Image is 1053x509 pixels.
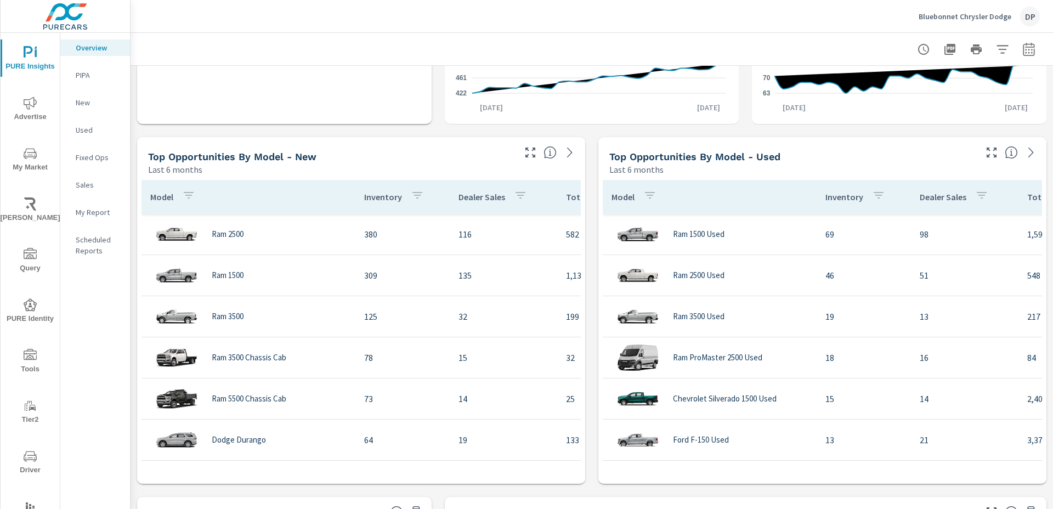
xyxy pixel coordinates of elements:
[456,74,467,82] text: 461
[472,102,511,113] p: [DATE]
[4,298,56,325] span: PURE Identity
[60,94,130,111] div: New
[155,341,199,374] img: glamour
[148,151,316,162] h5: Top Opportunities by Model - New
[566,433,682,446] p: 133
[612,191,635,202] p: Model
[4,399,56,426] span: Tier2
[920,228,1010,241] p: 98
[364,351,441,364] p: 78
[566,191,638,202] p: Total Market Sales
[919,12,1011,21] p: Bluebonnet Chrysler Dodge
[76,152,121,163] p: Fixed Ops
[212,229,244,239] p: Ram 2500
[673,394,777,404] p: Chevrolet Silverado 1500 Used
[566,351,682,364] p: 32
[76,42,121,53] p: Overview
[616,341,660,374] img: glamour
[456,89,467,97] text: 422
[939,38,961,60] button: "Export Report to PDF"
[212,312,244,321] p: Ram 3500
[616,259,660,292] img: glamour
[364,310,441,323] p: 125
[825,269,902,282] p: 46
[4,46,56,73] span: PURE Insights
[364,191,402,202] p: Inventory
[673,270,724,280] p: Ram 2500 Used
[212,394,286,404] p: Ram 5500 Chassis Cab
[155,218,199,251] img: glamour
[920,310,1010,323] p: 13
[566,269,682,282] p: 1,137
[76,207,121,218] p: My Report
[4,349,56,376] span: Tools
[76,125,121,135] p: Used
[522,144,539,161] button: Make Fullscreen
[155,259,199,292] img: glamour
[364,228,441,241] p: 380
[60,231,130,259] div: Scheduled Reports
[673,229,724,239] p: Ram 1500 Used
[616,218,660,251] img: glamour
[920,191,966,202] p: Dealer Sales
[544,146,557,159] span: Find the biggest opportunities within your model lineup by seeing how each model is selling in yo...
[673,312,724,321] p: Ram 3500 Used
[825,351,902,364] p: 18
[458,228,548,241] p: 116
[60,149,130,166] div: Fixed Ops
[60,177,130,193] div: Sales
[76,97,121,108] p: New
[763,59,771,67] text: 77
[566,310,682,323] p: 199
[609,163,664,176] p: Last 6 months
[616,300,660,333] img: glamour
[825,310,902,323] p: 19
[364,269,441,282] p: 309
[76,179,121,190] p: Sales
[920,392,1010,405] p: 14
[155,382,199,415] img: glamour
[212,353,286,363] p: Ram 3500 Chassis Cab
[763,89,771,97] text: 63
[920,433,1010,446] p: 21
[458,310,548,323] p: 32
[1018,38,1040,60] button: Select Date Range
[825,392,902,405] p: 15
[566,228,682,241] p: 582
[60,204,130,220] div: My Report
[775,102,813,113] p: [DATE]
[965,38,987,60] button: Print Report
[456,59,467,67] text: 499
[60,122,130,138] div: Used
[4,197,56,224] span: [PERSON_NAME]
[364,392,441,405] p: 73
[458,269,548,282] p: 135
[825,191,863,202] p: Inventory
[60,39,130,56] div: Overview
[983,144,1000,161] button: Make Fullscreen
[616,382,660,415] img: glamour
[155,300,199,333] img: glamour
[4,97,56,123] span: Advertise
[212,435,266,445] p: Dodge Durango
[76,234,121,256] p: Scheduled Reports
[4,248,56,275] span: Query
[458,392,548,405] p: 14
[689,102,728,113] p: [DATE]
[825,433,902,446] p: 13
[561,144,579,161] a: See more details in report
[458,433,548,446] p: 19
[992,38,1014,60] button: Apply Filters
[763,75,771,82] text: 70
[920,351,1010,364] p: 16
[1020,7,1040,26] div: DP
[212,270,244,280] p: Ram 1500
[566,392,682,405] p: 25
[148,163,202,176] p: Last 6 months
[1005,146,1018,159] span: Find the biggest opportunities within your model lineup by seeing how each model is selling in yo...
[997,102,1035,113] p: [DATE]
[4,147,56,174] span: My Market
[609,151,780,162] h5: Top Opportunities by Model - Used
[673,435,729,445] p: Ford F-150 Used
[150,191,173,202] p: Model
